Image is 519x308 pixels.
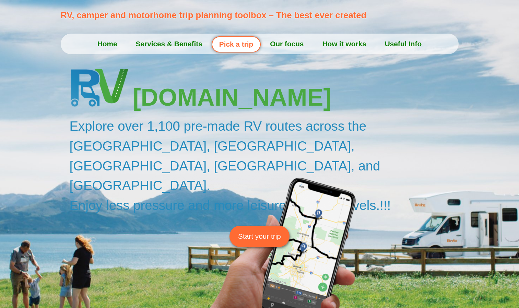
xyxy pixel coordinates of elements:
a: Our focus [261,35,313,52]
h3: [DOMAIN_NAME] [133,85,462,109]
a: Useful Info [376,35,431,52]
nav: Menu [61,35,459,52]
h2: Explore over 1,100 pre-made RV routes across the [GEOGRAPHIC_DATA], [GEOGRAPHIC_DATA], [GEOGRAPHI... [70,116,462,215]
p: RV, camper and motorhome trip planning toolbox – The best ever created [61,9,462,22]
a: Home [88,35,127,52]
span: Start your trip [238,231,281,241]
a: Start your trip [229,226,290,247]
a: Pick a trip [212,36,261,52]
a: How it works [313,35,375,52]
a: Services & Benefits [127,35,212,52]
